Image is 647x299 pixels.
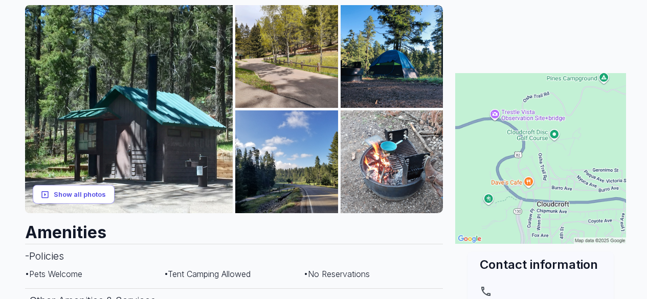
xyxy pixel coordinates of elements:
button: Show all photos [33,185,115,204]
h2: Contact information [480,256,601,273]
h2: Amenities [25,213,443,244]
img: AAcXr8pa_EURg-1lM8btbp1pnbTZYlfyGr_6RC0-gwinFcJ0erXetfGfqS2vgOhq_yT1DBEbKyZlY71xp2yETPnGH7fYW06Le... [25,5,233,213]
img: AAcXr8rIxIhYdtnBfCOmv11FRcD5Sihi0ofREAzNvTG326xnzxVupvHA-b6cLbKwotW26hktCakboNEgylM0eQk__mJk9DHfe... [341,110,443,213]
span: • Tent Camping Allowed [164,269,251,279]
img: AAcXr8q6b-UxwxcNSpvZ9T3MXpEyV6fvzJhmEIpKuACQqE8211S3ehi9blUX72cwPrz8kTUsMA-l_wg4CoPgca8127KjNkK0K... [341,5,443,108]
span: • Pets Welcome [25,269,82,279]
img: AAcXr8pD9FpYkq64-gUvnL3LP3FFUfc2ejIc_Fu66lXMsEeIBDKCodKCO-CVza6oo9A1G_Y2S_6CWuX-Eq5s9aFFoAvOGh82K... [235,110,338,213]
img: AAcXr8rrNbjMv-BYK_4DEjpFRJSbBlcts5Ry26ZoEN938IF5ZX1yR6hj-4BfMS5rW0FVH-5tj43YLgkbNPvaFzo8sK6Y0X0s0... [235,5,338,108]
h3: - Policies [25,244,443,268]
img: Map for Lincoln/Pines Campground [455,73,626,244]
span: • No Reservations [304,269,370,279]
